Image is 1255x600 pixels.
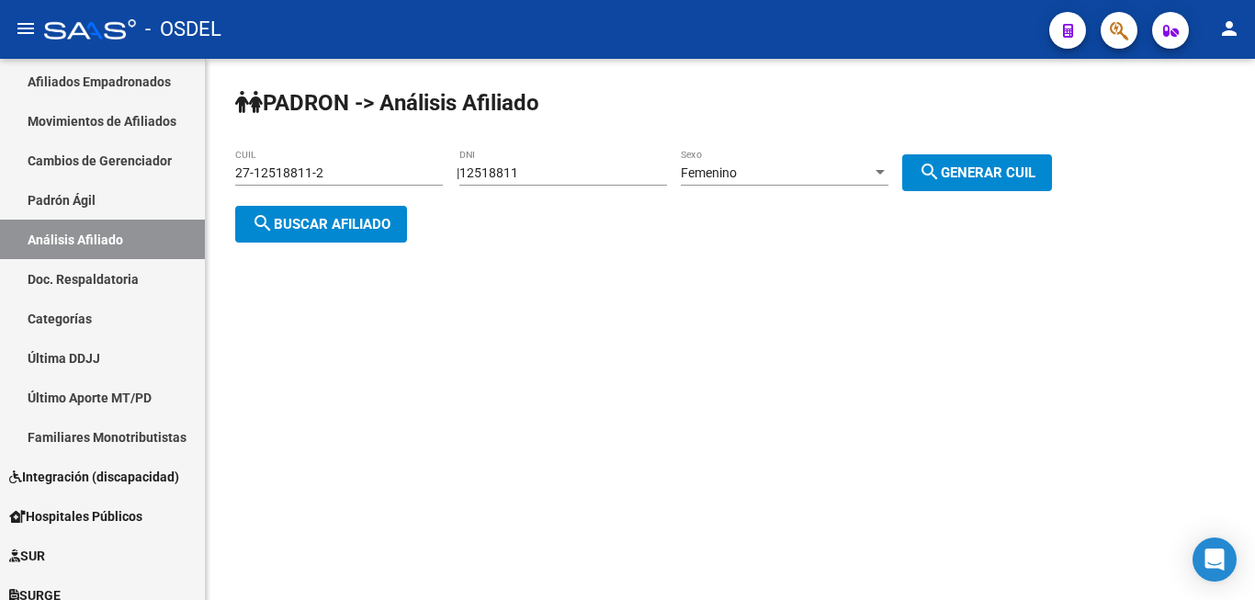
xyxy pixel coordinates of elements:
mat-icon: menu [15,17,37,40]
mat-icon: search [919,161,941,183]
div: Open Intercom Messenger [1193,538,1237,582]
span: Hospitales Públicos [9,506,142,526]
span: Femenino [681,165,737,180]
span: Generar CUIL [919,164,1035,181]
button: Generar CUIL [902,154,1052,191]
span: Buscar afiliado [252,216,390,232]
span: - OSDEL [145,9,221,50]
div: | [457,165,1066,180]
mat-icon: person [1218,17,1240,40]
mat-icon: search [252,212,274,234]
span: SUR [9,546,45,566]
span: Integración (discapacidad) [9,467,179,487]
button: Buscar afiliado [235,206,407,243]
strong: PADRON -> Análisis Afiliado [235,90,539,116]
